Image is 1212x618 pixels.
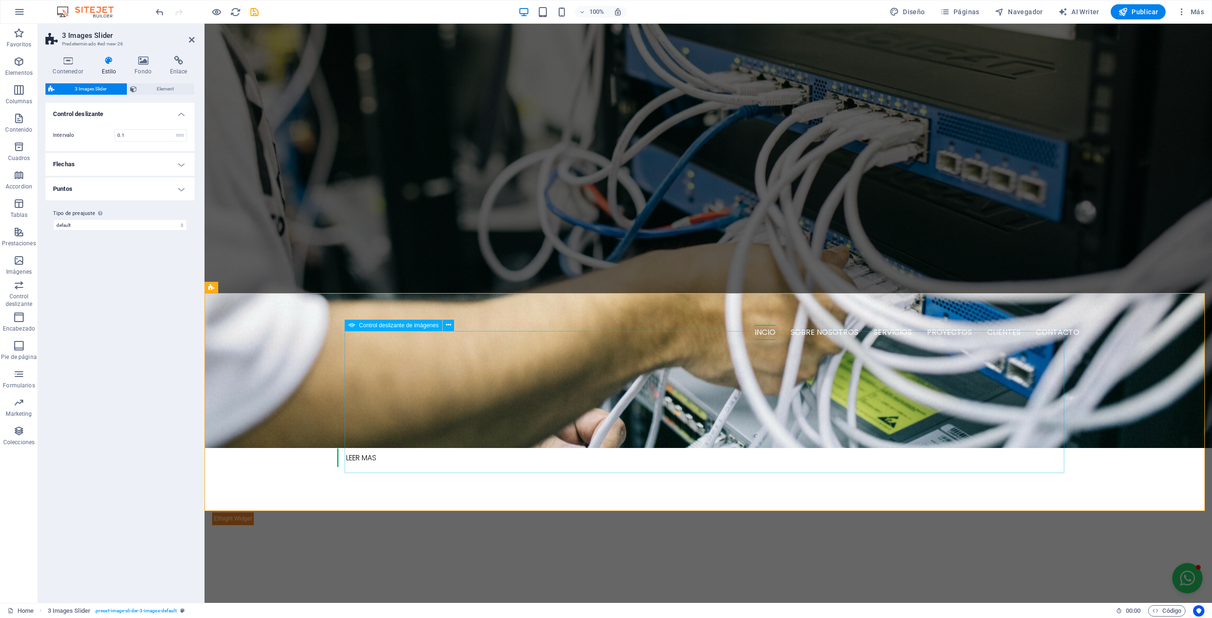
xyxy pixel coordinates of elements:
i: Al redimensionar, ajustar el nivel de zoom automáticamente para ajustarse al dispositivo elegido. [614,8,622,16]
span: Más [1177,7,1204,17]
p: Elementos [5,69,33,77]
a: Haz clic para cancelar la selección y doble clic para abrir páginas [8,605,34,617]
p: Formularios [3,382,35,389]
button: Navegador [991,4,1047,19]
h6: 100% [589,6,604,18]
button: Páginas [936,4,983,19]
label: Tipo de preajuste [53,208,187,219]
button: Usercentrics [1193,605,1204,617]
nav: breadcrumb [48,605,185,617]
p: Accordion [6,183,32,190]
button: undo [154,6,165,18]
p: Prestaciones [2,240,36,247]
button: Diseño [886,4,929,19]
p: Columnas [6,98,33,105]
span: Control deslizante de imágenes [359,322,438,328]
button: AI Writer [1054,4,1103,19]
span: . preset-image-slider-3-images-default [94,605,177,617]
p: Contenido [5,126,32,134]
span: Element [140,83,192,95]
label: Intervalo [53,133,115,138]
h4: Flechas [45,153,195,176]
p: Pie de página [1,353,36,361]
span: Diseño [890,7,925,17]
button: Haz clic para salir del modo de previsualización y seguir editando [211,6,222,18]
h3: Predeterminado #ed-new-26 [62,40,176,48]
button: reload [230,6,241,18]
div: Diseño (Ctrl+Alt+Y) [886,4,929,19]
h4: Estilo [94,56,127,76]
span: Páginas [940,7,980,17]
h2: 3 Images Slider [62,31,195,40]
span: 00 00 [1126,605,1141,617]
p: Favoritos [7,41,31,48]
i: Este elemento es un preajuste personalizable [180,608,185,613]
p: Marketing [6,410,32,418]
span: 3 Images Slider [57,83,124,95]
i: Deshacer: Añadir elemento (Ctrl+Z) [154,7,165,18]
i: Volver a cargar página [230,7,241,18]
img: Editor Logo [54,6,125,18]
button: save [249,6,260,18]
h4: Control deslizante [45,103,195,120]
span: Navegador [995,7,1043,17]
span: AI Writer [1058,7,1099,17]
p: Tablas [10,211,28,219]
button: Open chat window [968,539,998,570]
span: Código [1152,605,1181,617]
button: 3 Images Slider [45,83,127,95]
h4: Fondo [127,56,163,76]
button: Element [127,83,195,95]
h4: Contenedor [45,56,94,76]
p: Cuadros [8,154,30,162]
button: Más [1173,4,1208,19]
span: Publicar [1118,7,1159,17]
button: Publicar [1111,4,1166,19]
button: Código [1148,605,1185,617]
button: 100% [575,6,608,18]
p: Encabezado [3,325,35,332]
span: Haz clic para seleccionar y doble clic para editar [48,605,90,617]
h4: Enlace [162,56,195,76]
p: Colecciones [3,439,35,446]
h4: Puntos [45,178,195,200]
h6: Tiempo de la sesión [1116,605,1141,617]
p: Imágenes [6,268,32,276]
i: Guardar (Ctrl+S) [249,7,260,18]
span: : [1132,607,1134,614]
